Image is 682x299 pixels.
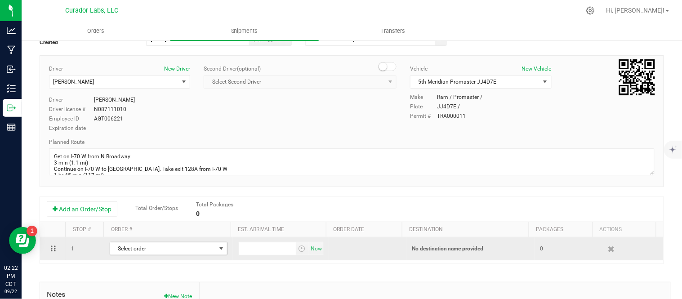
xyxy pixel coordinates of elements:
img: Scan me! [619,59,655,95]
label: Second Driver [204,65,261,73]
span: Transfers [369,27,418,35]
div: N087111010 [94,105,126,113]
label: Driver [49,65,63,73]
inline-svg: Manufacturing [7,45,16,54]
div: JJ4D7E / [437,103,460,111]
span: Total Packages [196,201,233,208]
qrcode: 20250922-006 [619,59,655,95]
iframe: Resource center unread badge [27,226,37,237]
p: No destination name provided [412,245,530,253]
span: select [296,242,309,255]
button: Add an Order/Stop [47,201,117,217]
div: AGT006221 [94,115,123,123]
button: New Driver [164,65,190,73]
span: 5th Meridian Promaster JJ4D7E [410,76,539,88]
label: Driver license # [49,105,94,113]
inline-svg: Inbound [7,65,16,74]
inline-svg: Analytics [7,26,16,35]
span: select [539,76,551,88]
span: Orders [75,27,116,35]
label: Expiration date [49,124,94,132]
span: Select order [110,242,216,255]
label: Vehicle [410,65,428,73]
span: Shipments [219,27,270,35]
th: Actions [593,222,656,237]
a: Destination [409,226,443,232]
a: Transfers [319,22,468,40]
div: [PERSON_NAME] [94,96,135,104]
a: Order date [333,226,364,232]
a: Packages [536,226,564,232]
label: Make [410,93,437,101]
span: 1 [71,245,74,253]
a: Shipments [170,22,319,40]
inline-svg: Outbound [7,103,16,112]
a: Orders [22,22,170,40]
strong: Created [40,39,58,45]
label: Permit # [410,112,437,120]
span: Total Order/Stops [135,205,178,211]
span: Set Current date [309,242,324,255]
span: select [178,76,190,88]
span: Curador Labs, LLC [65,7,118,14]
div: TRA000011 [437,112,466,120]
div: Ram / Promaster / [437,93,482,101]
strong: 0 [196,210,200,217]
span: 0 [540,245,544,253]
span: [PERSON_NAME] [53,79,94,85]
p: 09/22 [4,288,18,295]
div: Manage settings [585,6,596,15]
a: Est. arrival time [238,226,284,232]
inline-svg: Reports [7,123,16,132]
label: Employee ID [49,115,94,123]
span: select [308,242,323,255]
a: Stop # [73,226,91,232]
label: Driver [49,96,94,104]
inline-svg: Inventory [7,84,16,93]
button: New Vehicle [522,65,552,73]
span: (optional) [237,66,261,72]
span: Planned Route [49,139,85,145]
span: Hi, [PERSON_NAME]! [606,7,665,14]
label: Plate [410,103,437,111]
iframe: Resource center [9,227,36,254]
a: Order # [111,226,132,232]
p: 02:22 PM CDT [4,264,18,288]
span: select [216,242,227,255]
